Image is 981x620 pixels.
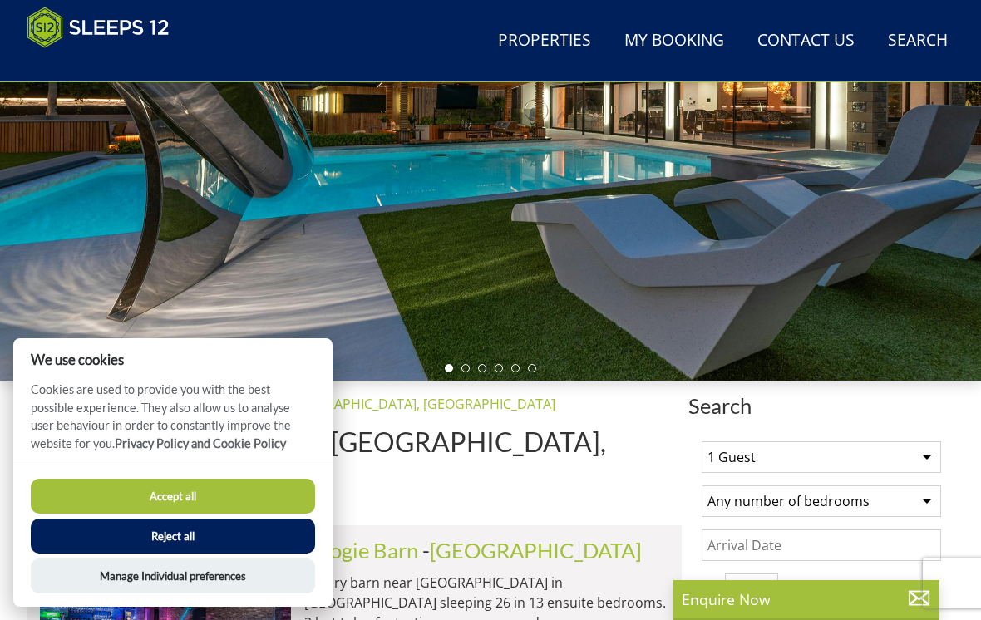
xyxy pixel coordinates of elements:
a: My Booking [618,22,731,60]
a: Boogie Barn [304,538,418,563]
p: Enquire Now [682,588,931,610]
h1: Group Accommodation In [GEOGRAPHIC_DATA], [GEOGRAPHIC_DATA] [27,427,682,485]
a: [GEOGRAPHIC_DATA] [430,538,642,563]
iframe: Customer reviews powered by Trustpilot [18,58,193,72]
a: Group Accommodation In [GEOGRAPHIC_DATA], [GEOGRAPHIC_DATA] [118,395,555,413]
img: Sleeps 12 [27,7,170,48]
input: Arrival Date [702,529,941,561]
h2: We use cookies [13,352,333,367]
a: Contact Us [751,22,861,60]
button: Manage Individual preferences [31,558,315,593]
span: - [422,538,642,563]
span: Search [688,394,954,417]
a: Privacy Policy and Cookie Policy [115,436,286,450]
button: Reject all [31,519,315,554]
button: Accept all [31,479,315,514]
a: Search [881,22,954,60]
p: Cookies are used to provide you with the best possible experience. They also allow us to analyse ... [13,381,333,465]
a: Properties [491,22,598,60]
